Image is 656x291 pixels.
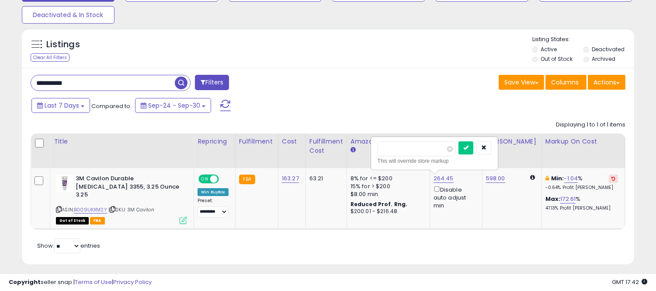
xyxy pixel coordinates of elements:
[551,174,564,182] b: Min:
[282,137,302,146] div: Cost
[239,137,274,146] div: Fulfillment
[592,55,615,63] label: Archived
[434,185,476,210] div: Disable auto adjust min
[91,102,132,110] span: Compared to:
[309,137,343,155] div: Fulfillment Cost
[611,176,615,181] i: Revert to store-level Min Markup
[530,175,535,180] i: Calculated using Dynamic Max Price.
[545,205,618,211] p: 47.13% Profit [PERSON_NAME]
[541,46,557,53] label: Active
[556,121,625,129] div: Displaying 1 to 1 of 1 items
[351,146,356,154] small: Amazon Fees.
[351,200,408,208] b: Reduced Prof. Rng.
[56,175,187,223] div: ASIN:
[90,217,105,224] span: FBA
[545,175,549,181] i: This overrides the store level min markup for this listing
[135,98,211,113] button: Sep-24 - Sep-30
[541,55,573,63] label: Out of Stock
[434,174,454,183] a: 264.45
[56,217,89,224] span: All listings that are currently out of stock and unavailable for purchase on Amazon
[198,188,229,196] div: Win BuyBox
[76,175,182,201] b: 3M Cavilon Durable [MEDICAL_DATA] 3355, 3.25 Ounce 3.25
[499,75,544,90] button: Save View
[486,174,505,183] a: 598.00
[351,208,423,215] div: $200.01 - $216.48
[545,195,618,211] div: %
[309,175,340,182] div: 63.21
[198,137,232,146] div: Repricing
[541,133,625,168] th: The percentage added to the cost of goods (COGS) that forms the calculator for Min & Max prices.
[56,175,73,192] img: 317zYWdA4EL._SL40_.jpg
[9,278,41,286] strong: Copyright
[74,206,107,214] a: B009UKXM2Y
[378,157,491,165] div: This will override store markup
[198,198,229,217] div: Preset:
[545,185,618,191] p: -0.64% Profit [PERSON_NAME]
[113,278,152,286] a: Privacy Policy
[351,175,423,182] div: 8% for <= $200
[282,174,299,183] a: 163.27
[108,206,154,213] span: | SKU: 3M Cavilon
[351,182,423,190] div: 15% for > $200
[199,175,210,183] span: ON
[9,278,152,287] div: seller snap | |
[545,75,587,90] button: Columns
[46,39,80,51] h5: Listings
[45,101,79,110] span: Last 7 Days
[588,75,625,90] button: Actions
[486,137,538,146] div: [PERSON_NAME]
[218,175,232,183] span: OFF
[37,242,100,250] span: Show: entries
[545,137,621,146] div: Markup on Cost
[148,101,200,110] span: Sep-24 - Sep-30
[560,195,576,203] a: 172.61
[195,75,229,90] button: Filters
[564,174,578,183] a: -1.04
[532,35,634,44] p: Listing States:
[31,53,69,62] div: Clear All Filters
[545,175,618,191] div: %
[22,6,115,24] button: Deactivated & In Stock
[551,78,579,87] span: Columns
[31,98,90,113] button: Last 7 Days
[545,195,561,203] b: Max:
[592,46,625,53] label: Deactivated
[612,278,647,286] span: 2025-10-8 17:42 GMT
[351,137,426,146] div: Amazon Fees
[54,137,190,146] div: Title
[75,278,112,286] a: Terms of Use
[239,175,255,184] small: FBA
[351,190,423,198] div: $8.00 min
